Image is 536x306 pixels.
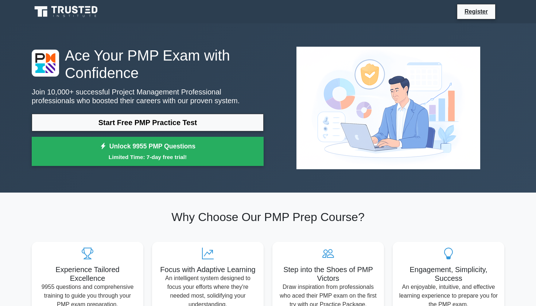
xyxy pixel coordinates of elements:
h5: Engagement, Simplicity, Success [399,265,498,283]
h5: Step into the Shoes of PMP Victors [278,265,378,283]
p: Join 10,000+ successful Project Management Professional professionals who boosted their careers w... [32,88,264,105]
small: Limited Time: 7-day free trial! [41,153,255,161]
h5: Experience Tailored Excellence [38,265,137,283]
a: Unlock 9955 PMP QuestionsLimited Time: 7-day free trial! [32,137,264,166]
h2: Why Choose Our PMP Prep Course? [32,210,504,224]
img: Project Management Professional Preview [291,41,486,175]
a: Register [460,7,492,16]
h1: Ace Your PMP Exam with Confidence [32,47,264,82]
a: Start Free PMP Practice Test [32,114,264,131]
h5: Focus with Adaptive Learning [158,265,258,274]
